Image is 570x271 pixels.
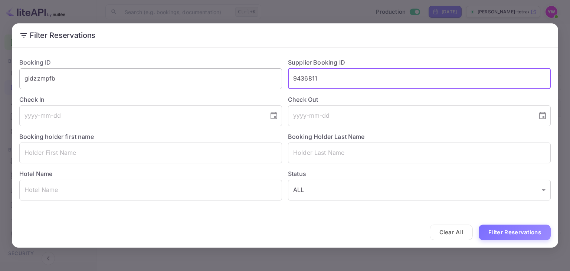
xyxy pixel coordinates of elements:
button: Choose date [535,108,550,123]
input: yyyy-mm-dd [19,105,263,126]
input: Holder Last Name [288,143,551,163]
label: Check In [19,95,282,104]
label: Status [288,169,551,178]
div: ALL [288,180,551,200]
input: Hotel Name [19,180,282,200]
label: Supplier Booking ID [288,59,345,66]
label: Hotel Name [19,170,53,177]
h2: Filter Reservations [12,23,558,47]
label: Booking Holder Last Name [288,133,365,140]
button: Clear All [430,225,473,241]
button: Filter Reservations [479,225,551,241]
input: Supplier Booking ID [288,68,551,89]
label: Booking ID [19,59,51,66]
label: Booking holder first name [19,133,94,140]
input: Booking ID [19,68,282,89]
input: yyyy-mm-dd [288,105,532,126]
label: Check Out [288,95,551,104]
input: Holder First Name [19,143,282,163]
button: Choose date [266,108,281,123]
